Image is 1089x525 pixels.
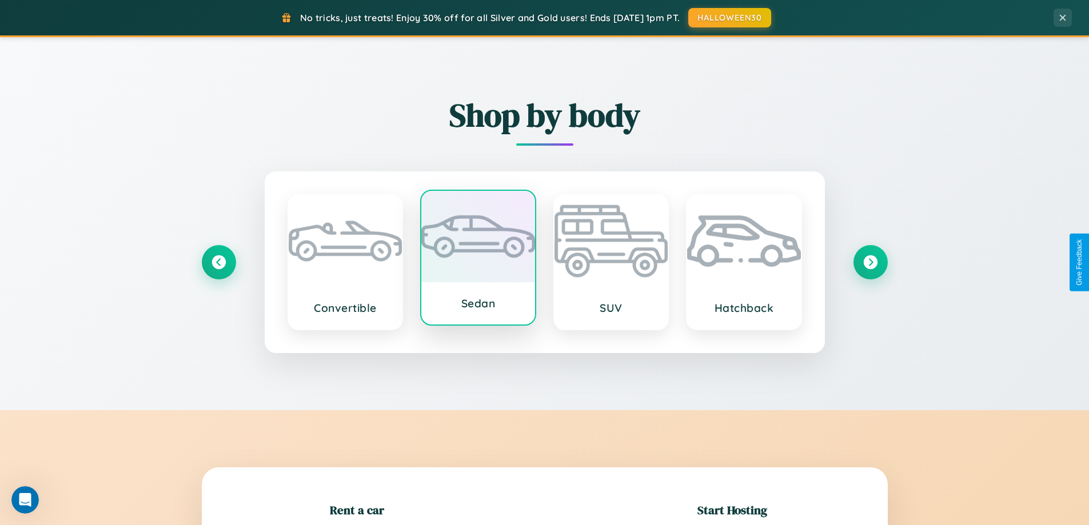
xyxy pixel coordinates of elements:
h2: Rent a car [330,502,384,518]
div: Give Feedback [1075,239,1083,286]
h2: Start Hosting [697,502,767,518]
h2: Shop by body [202,93,888,137]
h3: Hatchback [699,301,789,315]
span: No tricks, just treats! Enjoy 30% off for all Silver and Gold users! Ends [DATE] 1pm PT. [300,12,680,23]
button: HALLOWEEN30 [688,8,771,27]
h3: Sedan [433,296,524,310]
iframe: Intercom live chat [11,486,39,514]
h3: Convertible [300,301,391,315]
h3: SUV [566,301,657,315]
